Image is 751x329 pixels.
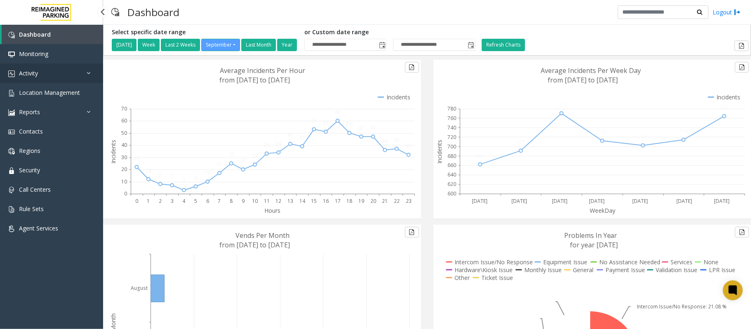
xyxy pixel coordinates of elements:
text: 7 [171,173,174,180]
text: from [DATE] to [DATE] [219,240,290,249]
text: 640 [447,172,456,179]
text: 25 [228,151,234,158]
button: Year [277,39,297,51]
button: Export to pdf [735,40,749,51]
text: 21 [382,197,388,204]
text: 39 [299,134,305,141]
span: Activity [19,69,38,77]
text: 20 [121,166,127,173]
text: Problems In Year [564,231,617,240]
button: Last Month [241,39,276,51]
button: Export to pdf [735,227,749,237]
text: 4 [183,197,186,204]
text: 15 [311,197,317,204]
text: [DATE] [714,197,730,204]
img: 'icon' [8,70,15,77]
button: Export to pdf [405,227,419,237]
text: 760 [447,115,456,122]
text: Intercom Issue/No Response: 21.08 % [637,303,727,310]
text: Incidents [436,140,443,164]
img: logout [734,8,741,16]
text: 34 [275,140,282,147]
text: 50 [346,121,352,128]
text: 6 [206,197,209,204]
img: 'icon' [8,51,15,58]
text: 7 [218,197,221,204]
img: 'icon' [8,206,15,213]
button: Last 2 Weeks [161,39,200,51]
text: Vends Per Month [235,231,290,240]
span: Dashboard [19,31,51,38]
text: 6 [194,174,197,181]
text: 10 [121,178,127,185]
button: Export to pdf [405,62,419,73]
span: Toggle popup [377,39,386,51]
text: 600 [447,190,456,197]
text: 12 [146,167,151,174]
span: Reports [19,108,40,116]
text: 691 [516,139,525,146]
text: 770 [557,101,566,108]
text: 764 [720,104,729,111]
text: 9 [242,197,245,204]
text: Incidents [109,140,117,164]
text: 680 [447,153,456,160]
text: [DATE] [676,197,692,204]
text: Average Incidents Per Week Day [541,66,641,75]
text: 70 [121,105,127,112]
text: 10 [252,197,258,204]
span: Location Management [19,89,80,96]
text: 19 [358,197,364,204]
text: 24 [252,152,258,159]
text: Hours [265,207,281,214]
text: [DATE] [511,197,527,204]
text: 8 [230,197,233,204]
button: Week [138,39,160,51]
text: 20 [240,157,246,164]
text: 36 [382,138,388,145]
img: 'icon' [8,32,15,38]
text: 18 [346,197,352,204]
text: 5 [194,197,197,204]
text: [DATE] [589,197,605,204]
img: 'icon' [8,90,15,96]
text: 740 [447,124,456,131]
text: 0 [124,190,127,197]
img: 'icon' [8,148,15,155]
text: 22 [394,197,400,204]
text: 12 [275,197,281,204]
text: 3 [171,197,174,204]
a: Logout [713,8,741,16]
text: 11 [264,197,270,204]
text: 3 [183,178,186,185]
span: Call Centers [19,186,51,193]
text: 50 [121,129,127,136]
text: 700 [447,143,456,150]
text: Average Incidents Per Hour [220,66,306,75]
text: for year [DATE] [570,240,618,249]
text: 662 [476,152,484,159]
text: 780 [447,105,456,112]
text: from [DATE] to [DATE] [548,75,618,85]
button: [DATE] [112,39,137,51]
text: August [131,284,148,291]
text: 22 [134,155,139,162]
span: Toggle popup [466,39,475,51]
button: Refresh Charts [482,39,525,51]
text: 0 [135,197,138,204]
img: 'icon' [8,226,15,232]
img: 'icon' [8,167,15,174]
span: Contacts [19,127,43,135]
text: 40 [121,142,127,149]
text: 660 [447,162,456,169]
text: 30 [121,154,127,161]
span: Security [19,166,40,174]
img: 'icon' [8,129,15,135]
text: 32 [406,143,412,150]
text: 720 [447,134,456,141]
span: Monitoring [19,50,48,58]
text: 17 [217,161,222,168]
text: 10 [205,169,210,176]
img: 'icon' [8,109,15,116]
text: [DATE] [552,197,567,204]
